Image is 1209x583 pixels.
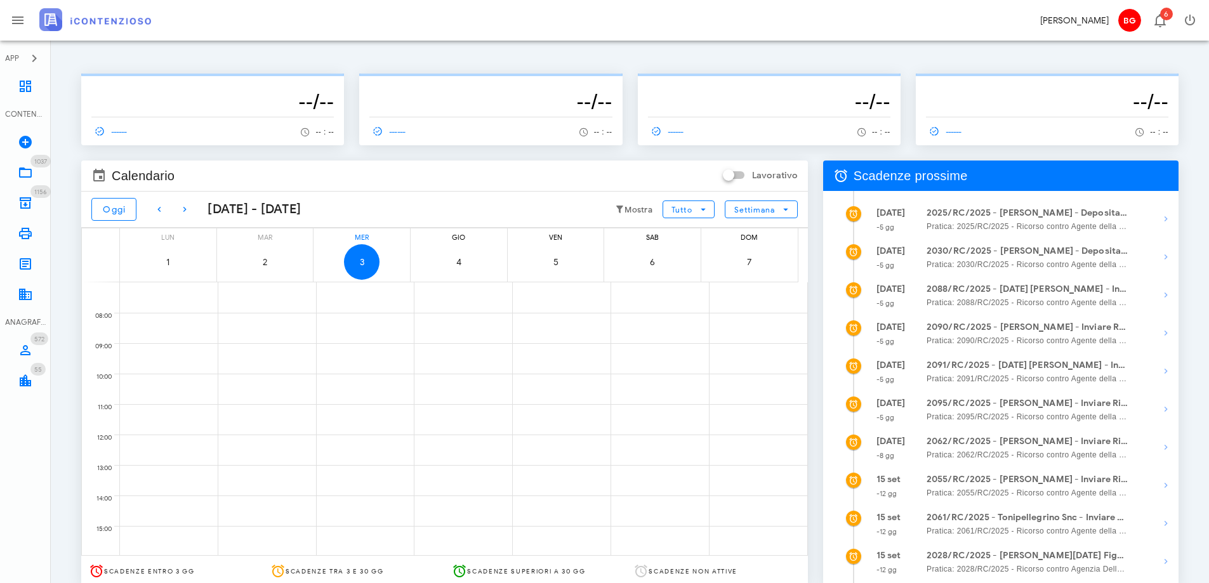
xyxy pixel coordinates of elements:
[1153,358,1179,384] button: Mostra dettagli
[369,79,612,89] p: --------------
[624,205,652,215] small: Mostra
[1118,9,1141,32] span: BG
[508,228,604,244] div: ven
[150,244,186,280] button: 1
[1153,206,1179,232] button: Mostra dettagli
[91,198,136,221] button: Oggi
[732,244,767,280] button: 7
[732,257,767,268] span: 7
[91,122,133,140] a: ------
[82,431,114,445] div: 12:00
[91,89,334,114] h3: --/--
[1144,5,1175,36] button: Distintivo
[5,108,46,120] div: CONTENZIOSO
[876,375,895,384] small: -5 gg
[34,157,47,166] span: 1037
[927,511,1128,525] strong: 2061/RC/2025 - Tonipellegrino Snc - Inviare Ricorso
[34,335,44,343] span: 572
[82,309,114,323] div: 08:00
[876,527,897,536] small: -12 gg
[467,567,585,575] span: Scadenze superiori a 30 gg
[102,204,126,215] span: Oggi
[927,358,1128,372] strong: 2091/RC/2025 - [DATE] [PERSON_NAME] - Inviare Ricorso
[926,79,1168,89] p: --------------
[876,261,895,270] small: -5 gg
[876,451,895,460] small: -8 gg
[927,435,1128,449] strong: 2062/RC/2025 - [PERSON_NAME] - Inviare Ricorso
[876,474,901,485] strong: 15 set
[604,228,701,244] div: sab
[927,473,1128,487] strong: 2055/RC/2025 - [PERSON_NAME] - Inviare Ricorso
[369,89,612,114] h3: --/--
[30,363,46,376] span: Distintivo
[369,126,406,137] span: ------
[734,205,776,214] span: Settimana
[648,122,690,140] a: ------
[91,79,334,89] p: --------------
[649,567,737,575] span: Scadenze non attive
[876,299,895,308] small: -5 gg
[926,126,963,137] span: ------
[876,360,906,370] strong: [DATE]
[876,322,906,332] strong: [DATE]
[1160,8,1173,20] span: Distintivo
[34,365,42,374] span: 55
[926,122,968,140] a: ------
[927,563,1128,575] span: Pratica: 2028/RC/2025 - Ricorso contro Agenzia Delle Entrate - Centro Operativo Di [GEOGRAPHIC_DA...
[82,400,114,414] div: 11:00
[635,257,670,268] span: 6
[1153,473,1179,498] button: Mostra dettagli
[1153,244,1179,270] button: Mostra dettagli
[217,228,314,244] div: mar
[876,246,906,256] strong: [DATE]
[538,244,574,280] button: 5
[927,320,1128,334] strong: 2090/RC/2025 - [PERSON_NAME] - Inviare Ricorso
[441,257,477,268] span: 4
[927,372,1128,385] span: Pratica: 2091/RC/2025 - Ricorso contro Agente della Riscossione - prov. di [GEOGRAPHIC_DATA]
[1153,320,1179,346] button: Mostra dettagli
[927,410,1128,423] span: Pratica: 2095/RC/2025 - Ricorso contro Agente della Riscossione - prov. di [GEOGRAPHIC_DATA]
[91,126,128,137] span: ------
[927,449,1128,461] span: Pratica: 2062/RC/2025 - Ricorso contro Agente della Riscossione - prov. di [GEOGRAPHIC_DATA]
[104,567,195,575] span: Scadenze entro 3 gg
[876,413,895,422] small: -5 gg
[927,244,1128,258] strong: 2030/RC/2025 - [PERSON_NAME] - Deposita la Costituzione in [GEOGRAPHIC_DATA]
[82,461,114,475] div: 13:00
[82,522,114,536] div: 15:00
[82,492,114,506] div: 14:00
[82,339,114,353] div: 09:00
[441,244,477,280] button: 4
[927,220,1128,233] span: Pratica: 2025/RC/2025 - Ricorso contro Agente della Riscossione - prov. di [GEOGRAPHIC_DATA]
[82,370,114,384] div: 10:00
[927,549,1128,563] strong: 2028/RC/2025 - [PERSON_NAME][DATE] Figura - Deposita la Costituzione in Giudizio
[648,126,685,137] span: ------
[1153,511,1179,536] button: Mostra dettagli
[1150,128,1168,136] span: -- : --
[82,553,114,567] div: 16:00
[701,228,798,244] div: dom
[876,565,897,574] small: -12 gg
[926,89,1168,114] h3: --/--
[927,258,1128,271] span: Pratica: 2030/RC/2025 - Ricorso contro Agente della Riscossione - prov. di [GEOGRAPHIC_DATA], Age...
[927,396,1128,410] strong: 2095/RC/2025 - [PERSON_NAME] - Inviare Ricorso
[1114,5,1144,36] button: BG
[876,284,906,294] strong: [DATE]
[671,205,692,214] span: Tutto
[1153,282,1179,308] button: Mostra dettagli
[876,489,897,498] small: -12 gg
[1040,14,1109,27] div: [PERSON_NAME]
[1153,435,1179,460] button: Mostra dettagli
[927,525,1128,537] span: Pratica: 2061/RC/2025 - Ricorso contro Agente della Riscossione - prov. di [GEOGRAPHIC_DATA]
[872,128,890,136] span: -- : --
[369,122,411,140] a: ------
[120,228,216,244] div: lun
[286,567,384,575] span: Scadenze tra 3 e 30 gg
[927,334,1128,347] span: Pratica: 2090/RC/2025 - Ricorso contro Agente della Riscossione - prov. di [GEOGRAPHIC_DATA]
[854,166,968,186] span: Scadenze prossime
[1153,396,1179,422] button: Mostra dettagli
[752,169,798,182] label: Lavorativo
[314,228,410,244] div: mer
[927,296,1128,309] span: Pratica: 2088/RC/2025 - Ricorso contro Agente della Riscossione - prov. di [GEOGRAPHIC_DATA]
[538,257,574,268] span: 5
[248,244,283,280] button: 2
